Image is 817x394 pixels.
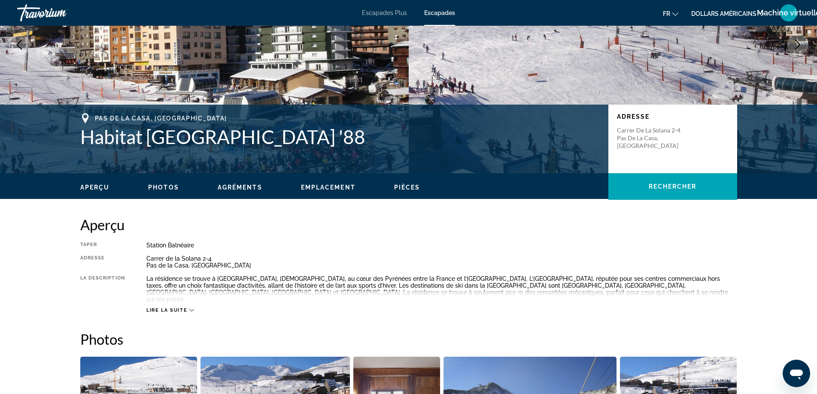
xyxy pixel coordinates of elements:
[80,126,600,148] h1: Habitat [GEOGRAPHIC_DATA] '88
[617,113,729,120] p: Adresse
[146,242,737,249] div: Station balnéaire
[146,307,187,313] span: Lire la suite
[218,183,262,191] button: Agréments
[146,307,194,313] button: Lire la suite
[663,7,678,20] button: Changer de langue
[80,255,125,269] div: Adresse
[146,255,737,269] div: Carrer de la Solana 2-4 Pas de la Casa, [GEOGRAPHIC_DATA]
[80,275,125,303] div: La description
[80,216,737,233] h2: Aperçu
[362,9,407,16] a: Escapades Plus
[95,115,227,122] span: Pas de la Casa, [GEOGRAPHIC_DATA]
[663,10,670,17] font: fr
[608,173,737,200] button: Rechercher
[146,275,737,303] div: La résidence se trouve à [GEOGRAPHIC_DATA], [DEMOGRAPHIC_DATA], au cœur des Pyrénées entre la Fra...
[148,183,179,191] button: Photos
[394,183,420,191] button: Pièces
[80,242,125,249] div: Taper
[649,183,697,190] span: Rechercher
[778,4,800,22] button: Menu utilisateur
[783,360,810,387] iframe: Bouton de lancement de la fenêtre de messagerie
[424,9,455,16] a: Escapades
[617,126,686,150] p: Carrer de la Solana 2-4 Pas de la Casa, [GEOGRAPHIC_DATA]
[17,2,103,24] a: Travorium
[9,34,30,55] button: Previous image
[691,7,765,20] button: Changer de devise
[691,10,756,17] font: dollars américains
[80,183,110,191] button: Aperçu
[787,34,808,55] button: Next image
[80,331,737,348] h2: Photos
[301,183,355,191] button: Emplacement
